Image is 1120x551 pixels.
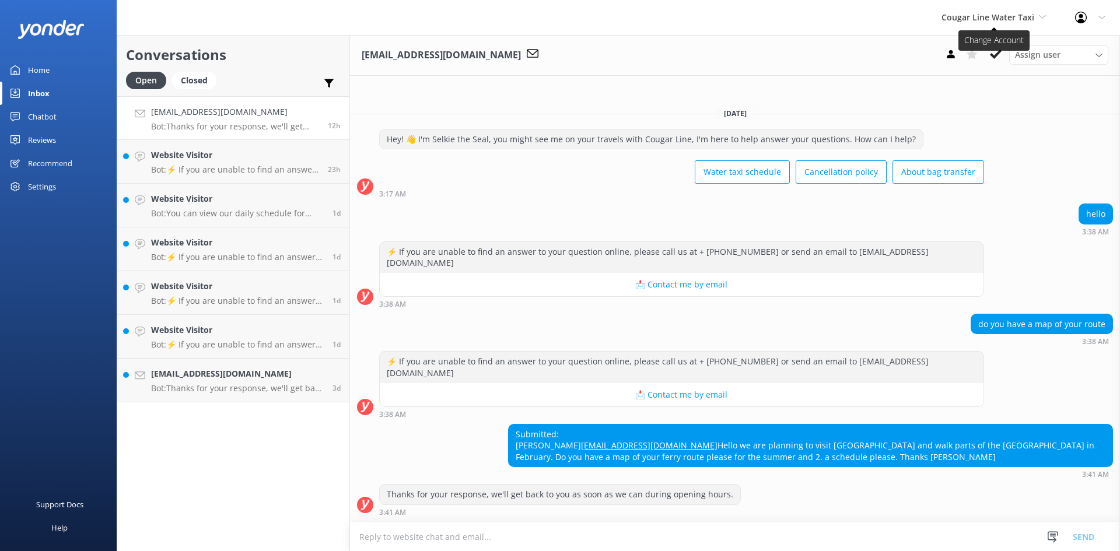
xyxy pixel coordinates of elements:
[379,301,406,308] strong: 3:38 AM
[332,296,341,306] span: Aug 31 2025 09:02am (UTC +12:00) Pacific/Auckland
[117,227,349,271] a: Website VisitorBot:⚡ If you are unable to find an answer to your question online, please call us ...
[151,296,324,306] p: Bot: ⚡ If you are unable to find an answer to your question online, please call us at + [PHONE_NU...
[151,383,324,394] p: Bot: Thanks for your response, we'll get back to you as soon as we can during opening hours.
[1079,227,1113,236] div: Sep 01 2025 03:38am (UTC +12:00) Pacific/Auckland
[28,82,50,105] div: Inbox
[117,140,349,184] a: Website VisitorBot:⚡ If you are unable to find an answer to your question online, please call us ...
[971,337,1113,345] div: Sep 01 2025 03:38am (UTC +12:00) Pacific/Auckland
[380,383,984,406] button: 📩 Contact me by email
[332,252,341,262] span: Aug 31 2025 11:22am (UTC +12:00) Pacific/Auckland
[508,470,1113,478] div: Sep 01 2025 03:41am (UTC +12:00) Pacific/Auckland
[117,359,349,402] a: [EMAIL_ADDRESS][DOMAIN_NAME]Bot:Thanks for your response, we'll get back to you as soon as we can...
[1082,229,1109,236] strong: 3:38 AM
[28,128,56,152] div: Reviews
[892,160,984,184] button: About bag transfer
[717,108,754,118] span: [DATE]
[151,252,324,262] p: Bot: ⚡ If you are unable to find an answer to your question online, please call us at + [PHONE_NU...
[332,208,341,218] span: Aug 31 2025 02:16pm (UTC +12:00) Pacific/Auckland
[117,271,349,315] a: Website VisitorBot:⚡ If you are unable to find an answer to your question online, please call us ...
[379,508,741,516] div: Sep 01 2025 03:41am (UTC +12:00) Pacific/Auckland
[28,105,57,128] div: Chatbot
[151,280,324,293] h4: Website Visitor
[36,493,83,516] div: Support Docs
[1082,338,1109,345] strong: 3:38 AM
[581,440,717,451] a: [EMAIL_ADDRESS][DOMAIN_NAME]
[151,121,319,132] p: Bot: Thanks for your response, we'll get back to you as soon as we can during opening hours.
[117,184,349,227] a: Website VisitorBot:You can view our daily schedule for water transfers and scenic cruises from [G...
[971,314,1112,334] div: do you have a map of your route
[126,73,172,86] a: Open
[380,242,984,273] div: ⚡ If you are unable to find an answer to your question online, please call us at + [PHONE_NUMBER]...
[117,96,349,140] a: [EMAIL_ADDRESS][DOMAIN_NAME]Bot:Thanks for your response, we'll get back to you as soon as we can...
[328,121,341,131] span: Sep 01 2025 03:41am (UTC +12:00) Pacific/Auckland
[695,160,790,184] button: Water taxi schedule
[380,273,984,296] button: 📩 Contact me by email
[362,48,521,63] h3: [EMAIL_ADDRESS][DOMAIN_NAME]
[151,149,319,162] h4: Website Visitor
[1009,45,1108,64] div: Assign User
[17,20,85,39] img: yonder-white-logo.png
[332,383,341,393] span: Aug 29 2025 09:25am (UTC +12:00) Pacific/Auckland
[379,300,984,308] div: Sep 01 2025 03:38am (UTC +12:00) Pacific/Auckland
[332,339,341,349] span: Aug 30 2025 06:33pm (UTC +12:00) Pacific/Auckland
[172,72,216,89] div: Closed
[151,208,324,219] p: Bot: You can view our daily schedule for water transfers and scenic cruises from [GEOGRAPHIC_DATA...
[28,175,56,198] div: Settings
[28,58,50,82] div: Home
[1015,48,1060,61] span: Assign user
[51,516,68,539] div: Help
[172,73,222,86] a: Closed
[796,160,887,184] button: Cancellation policy
[151,324,324,336] h4: Website Visitor
[379,189,984,198] div: Sep 01 2025 03:17am (UTC +12:00) Pacific/Auckland
[380,129,923,149] div: Hey! 👋 I'm Selkie the Seal, you might see me on your travels with Cougar Line, I'm here to help a...
[380,352,984,382] div: ⚡ If you are unable to find an answer to your question online, please call us at + [PHONE_NUMBER]...
[151,164,319,175] p: Bot: ⚡ If you are unable to find an answer to your question online, please call us at + [PHONE_NU...
[126,72,166,89] div: Open
[151,367,324,380] h4: [EMAIL_ADDRESS][DOMAIN_NAME]
[151,236,324,249] h4: Website Visitor
[379,191,406,198] strong: 3:17 AM
[380,485,740,504] div: Thanks for your response, we'll get back to you as soon as we can during opening hours.
[379,509,406,516] strong: 3:41 AM
[117,315,349,359] a: Website VisitorBot:⚡ If you are unable to find an answer to your question online, please call us ...
[151,339,324,350] p: Bot: ⚡ If you are unable to find an answer to your question online, please call us at + [PHONE_NU...
[379,410,984,418] div: Sep 01 2025 03:38am (UTC +12:00) Pacific/Auckland
[151,106,319,118] h4: [EMAIL_ADDRESS][DOMAIN_NAME]
[1082,471,1109,478] strong: 3:41 AM
[126,44,341,66] h2: Conversations
[1079,204,1112,224] div: hello
[28,152,72,175] div: Recommend
[379,411,406,418] strong: 3:38 AM
[151,192,324,205] h4: Website Visitor
[509,424,1112,467] div: Submitted: [PERSON_NAME] Hello we are planning to visit [GEOGRAPHIC_DATA] and walk parts of the [...
[942,12,1034,23] span: Cougar Line Water Taxi
[328,164,341,174] span: Aug 31 2025 04:42pm (UTC +12:00) Pacific/Auckland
